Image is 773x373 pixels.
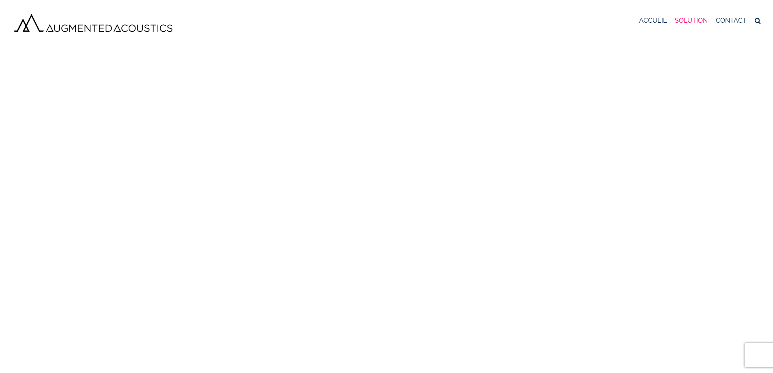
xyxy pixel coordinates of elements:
span: ACCUEIL [639,17,667,24]
span: SOLUTION [675,17,708,24]
a: Recherche [755,6,761,35]
a: ACCUEIL [639,6,667,35]
img: Augmented Acoustics Logo [12,12,174,34]
a: CONTACT [716,6,747,35]
nav: Menu principal [639,6,761,35]
span: CONTACT [716,17,747,24]
a: SOLUTION [675,6,708,35]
